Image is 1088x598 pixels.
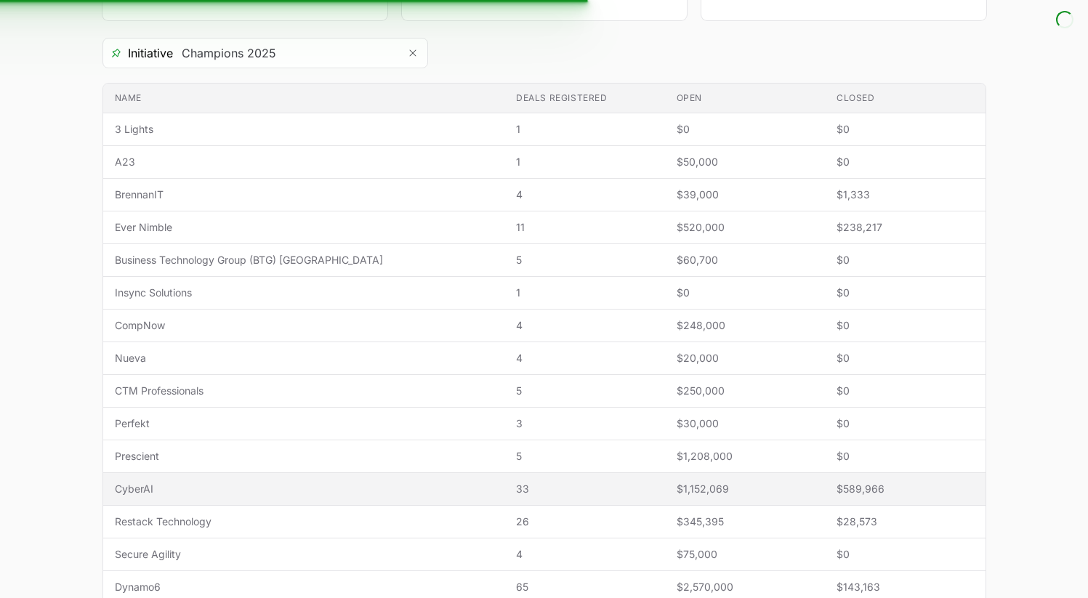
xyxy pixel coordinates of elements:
[115,220,493,235] span: Ever Nimble
[677,449,813,464] span: $1,208,000
[837,384,974,398] span: $0
[115,514,493,529] span: Restack Technology
[677,547,813,562] span: $75,000
[115,187,493,202] span: BrennanIT
[677,187,813,202] span: $39,000
[516,580,653,594] span: 65
[103,44,173,62] span: Initiative
[115,547,493,562] span: Secure Agility
[516,351,653,365] span: 4
[516,514,653,529] span: 26
[837,253,974,267] span: $0
[115,384,493,398] span: CTM Professionals
[115,253,493,267] span: Business Technology Group (BTG) [GEOGRAPHIC_DATA]
[825,84,986,113] th: Closed
[516,416,653,431] span: 3
[115,449,493,464] span: Prescient
[516,286,653,300] span: 1
[677,155,813,169] span: $50,000
[677,482,813,496] span: $1,152,069
[837,514,974,529] span: $28,573
[837,286,974,300] span: $0
[837,187,974,202] span: $1,333
[837,122,974,137] span: $0
[677,318,813,333] span: $248,000
[837,416,974,431] span: $0
[837,547,974,562] span: $0
[516,122,653,137] span: 1
[115,286,493,300] span: Insync Solutions
[677,220,813,235] span: $520,000
[677,122,813,137] span: $0
[677,384,813,398] span: $250,000
[516,155,653,169] span: 1
[115,155,493,169] span: A23
[504,84,664,113] th: Deals registered
[516,220,653,235] span: 11
[516,482,653,496] span: 33
[677,253,813,267] span: $60,700
[516,187,653,202] span: 4
[677,351,813,365] span: $20,000
[516,318,653,333] span: 4
[665,84,825,113] th: Open
[115,416,493,431] span: Perfekt
[837,580,974,594] span: $143,163
[115,482,493,496] span: CyberAI
[103,84,505,113] th: Name
[837,155,974,169] span: $0
[837,318,974,333] span: $0
[516,547,653,562] span: 4
[677,514,813,529] span: $345,395
[677,286,813,300] span: $0
[115,580,493,594] span: Dynamo6
[115,122,493,137] span: 3 Lights
[837,220,974,235] span: $238,217
[516,253,653,267] span: 5
[516,449,653,464] span: 5
[837,351,974,365] span: $0
[173,39,398,68] input: Search initiatives
[516,384,653,398] span: 5
[115,318,493,333] span: CompNow
[677,416,813,431] span: $30,000
[115,351,493,365] span: Nueva
[837,482,974,496] span: $589,966
[398,39,427,68] button: Remove
[677,580,813,594] span: $2,570,000
[837,449,974,464] span: $0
